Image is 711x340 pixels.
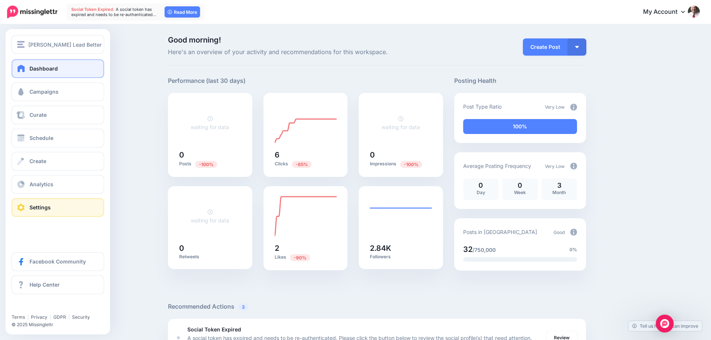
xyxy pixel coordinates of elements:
[12,321,109,328] li: © 2025 Missinglettr
[400,161,422,168] span: Previous period: 50
[31,314,47,320] a: Privacy
[12,303,68,311] iframe: Twitter Follow Button
[370,244,432,252] h5: 2.84K
[275,160,337,168] p: Clicks
[463,119,577,134] div: 100% of your posts in the last 30 days have been from Drip Campaigns
[29,88,59,95] span: Campaigns
[523,38,568,56] a: Create Post
[29,258,86,265] span: Facebook Community
[179,160,241,168] p: Posts
[463,245,473,254] span: 32
[545,104,565,110] span: Very Low
[29,181,53,187] span: Analytics
[179,151,241,159] h5: 0
[463,162,531,170] p: Average Posting Frequency
[570,229,577,235] img: info-circle-grey.png
[477,190,485,195] span: Day
[275,244,337,252] h5: 2
[636,3,700,21] a: My Account
[29,158,46,164] span: Create
[454,76,586,85] h5: Posting Health
[570,163,577,169] img: info-circle-grey.png
[12,275,104,294] a: Help Center
[545,182,573,189] p: 3
[12,129,104,147] a: Schedule
[68,314,70,320] span: |
[71,7,115,12] span: Social Token Expired.
[12,59,104,78] a: Dashboard
[168,47,443,57] span: Here's an overview of your activity and recommendations for this workspace.
[575,46,579,48] img: arrow-down-white.png
[552,190,566,195] span: Month
[165,6,200,18] a: Read More
[463,228,537,236] p: Posts in [GEOGRAPHIC_DATA]
[275,151,337,159] h5: 6
[28,40,102,49] span: [PERSON_NAME] Lead Better
[7,6,57,18] img: Missinglettr
[12,198,104,217] a: Settings
[12,82,104,101] a: Campaigns
[12,175,104,194] a: Analytics
[629,321,702,331] a: Tell us how we can improve
[12,252,104,271] a: Facebook Community
[514,190,526,195] span: Week
[29,65,58,72] span: Dashboard
[656,315,674,333] div: Open Intercom Messenger
[370,254,432,260] p: Followers
[292,161,312,168] span: Previous period: 39
[12,314,25,320] a: Terms
[570,246,577,253] span: 0%
[545,163,565,169] span: Very Low
[463,102,502,111] p: Post Type Ratio
[238,303,249,311] span: 3
[195,161,217,168] span: Previous period: 16
[187,326,241,333] b: Social Token Expired
[179,254,241,260] p: Retweets
[553,230,565,235] span: Good
[370,151,432,159] h5: 0
[12,152,104,171] a: Create
[275,254,337,261] p: Likes
[29,135,53,141] span: Schedule
[177,336,180,339] div: <div class='status-dot small red margin-right'></div>Error
[467,182,495,189] p: 0
[381,115,420,130] a: waiting for data
[12,35,104,54] button: [PERSON_NAME] Lead Better
[168,35,221,44] span: Good morning!
[473,247,496,253] span: /750,000
[506,182,534,189] p: 0
[12,106,104,124] a: Curate
[29,112,47,118] span: Curate
[53,314,66,320] a: GDPR
[72,314,90,320] a: Security
[50,314,51,320] span: |
[71,7,156,17] span: A social token has expired and needs to be re-authenticated…
[370,160,432,168] p: Impressions
[570,104,577,110] img: info-circle-grey.png
[168,76,246,85] h5: Performance (last 30 days)
[29,204,51,210] span: Settings
[29,281,60,288] span: Help Center
[27,314,29,320] span: |
[290,254,310,261] span: Previous period: 20
[168,302,586,311] h5: Recommended Actions
[191,209,229,224] a: waiting for data
[17,41,25,48] img: menu.png
[191,115,229,130] a: waiting for data
[179,244,241,252] h5: 0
